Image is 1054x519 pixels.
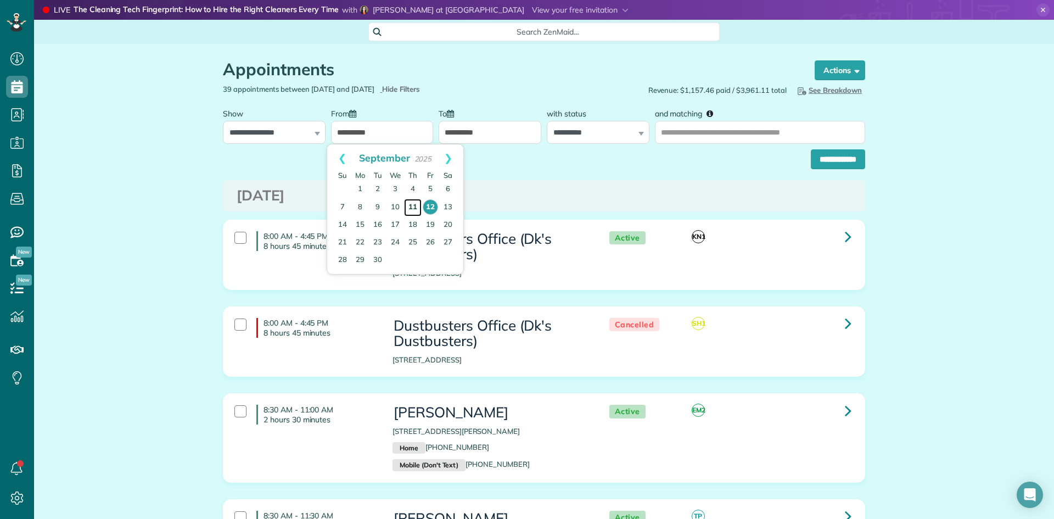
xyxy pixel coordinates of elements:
span: SH1 [692,317,705,330]
a: 29 [351,252,369,269]
button: Actions [815,60,865,80]
h3: Dustbusters Office (Dk's Dustbusters) [393,231,587,263]
p: 8 hours 45 minutes [263,241,376,251]
span: [PERSON_NAME] at [GEOGRAPHIC_DATA] [373,5,524,15]
a: Next [433,144,463,172]
a: 3 [386,181,404,198]
a: Prev [327,144,357,172]
a: 28 [334,252,351,269]
a: 17 [386,216,404,234]
a: 4 [404,181,422,198]
a: 2 [369,181,386,198]
p: 2 hours 30 minutes [263,415,376,425]
h4: 8:30 AM - 11:00 AM [256,405,376,425]
span: Active [609,405,646,418]
small: Mobile (Don't Text) [393,459,466,471]
div: 39 appointments between [DATE] and [DATE] [215,84,544,94]
a: 16 [369,216,386,234]
a: 25 [404,234,422,252]
a: Hide Filters [380,85,420,93]
h1: Appointments [223,60,794,79]
a: Home[PHONE_NUMBER] [393,443,489,451]
button: See Breakdown [792,84,865,96]
span: EM2 [692,404,705,417]
h4: 8:00 AM - 4:45 PM [256,318,376,338]
span: September [359,152,410,164]
span: Sunday [338,171,347,180]
a: 20 [439,216,457,234]
img: libby-de-lucien-77da18b5e327069b8864256f4561c058dd9510108410bc45ca77b9bc9613edd4.jpg [360,5,368,14]
div: Open Intercom Messenger [1017,482,1043,508]
a: 7 [334,199,351,216]
p: [STREET_ADDRESS] [393,268,587,278]
h4: 8:00 AM - 4:45 PM [256,231,376,251]
a: 15 [351,216,369,234]
a: 10 [386,199,404,216]
a: 27 [439,234,457,252]
span: See Breakdown [795,86,862,94]
span: Active [609,231,646,245]
a: 21 [334,234,351,252]
a: 26 [422,234,439,252]
a: 19 [422,216,439,234]
span: Monday [355,171,365,180]
a: 23 [369,234,386,252]
a: 30 [369,252,386,269]
span: New [16,247,32,258]
a: 9 [369,199,386,216]
p: [STREET_ADDRESS][PERSON_NAME] [393,426,587,437]
span: Cancelled [609,318,660,332]
span: Thursday [408,171,417,180]
span: Hide Filters [382,84,420,94]
span: Tuesday [374,171,382,180]
h3: [DATE] [237,188,851,204]
span: 2025 [414,154,432,163]
a: Mobile (Don't Text)[PHONE_NUMBER] [393,460,529,468]
span: Saturday [444,171,452,180]
a: 6 [439,181,457,198]
span: New [16,275,32,286]
h3: [PERSON_NAME] [393,405,587,421]
a: 22 [351,234,369,252]
a: 18 [404,216,422,234]
a: 11 [404,199,422,216]
a: 12 [423,199,438,215]
label: From [331,103,362,123]
small: Home [393,442,425,454]
a: 8 [351,199,369,216]
label: To [439,103,459,123]
a: 14 [334,216,351,234]
span: Revenue: $1,157.46 paid / $3,961.11 total [648,85,787,96]
strong: The Cleaning Tech Fingerprint: How to Hire the Right Cleaners Every Time [74,4,339,16]
span: Friday [427,171,434,180]
span: Wednesday [390,171,401,180]
a: 1 [351,181,369,198]
a: 24 [386,234,404,252]
p: [STREET_ADDRESS] [393,355,587,365]
a: 13 [439,199,457,216]
span: with [342,5,357,15]
label: and matching [655,103,721,123]
h3: Dustbusters Office (Dk's Dustbusters) [393,318,587,349]
p: 8 hours 45 minutes [263,328,376,338]
span: KN1 [692,230,705,243]
a: 5 [422,181,439,198]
